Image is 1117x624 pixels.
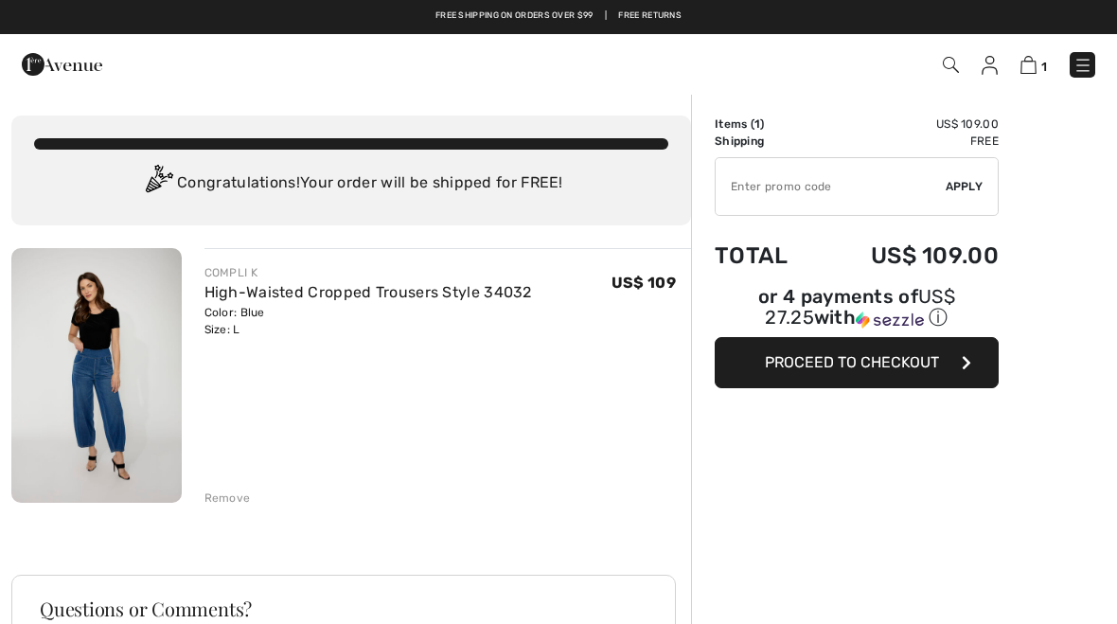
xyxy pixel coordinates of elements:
a: High-Waisted Cropped Trousers Style 34032 [204,283,532,301]
a: 1 [1020,53,1047,76]
span: Apply [946,178,984,195]
td: Shipping [715,133,818,150]
img: Search [943,57,959,73]
img: 1ère Avenue [22,45,102,83]
span: Proceed to Checkout [765,353,939,371]
div: COMPLI K [204,264,532,281]
a: Free Returns [618,9,682,23]
div: Congratulations! Your order will be shipped for FREE! [34,165,668,203]
img: Shopping Bag [1020,56,1037,74]
td: US$ 109.00 [818,116,999,133]
span: US$ 109 [612,274,676,292]
span: 1 [1041,60,1047,74]
td: Items ( ) [715,116,818,133]
img: High-Waisted Cropped Trousers Style 34032 [11,248,182,503]
div: or 4 payments ofUS$ 27.25withSezzle Click to learn more about Sezzle [715,288,999,337]
td: Free [818,133,999,150]
div: Color: Blue Size: L [204,304,532,338]
td: Total [715,223,818,288]
td: US$ 109.00 [818,223,999,288]
span: US$ 27.25 [765,285,955,329]
h3: Questions or Comments? [40,599,647,618]
img: Sezzle [856,312,924,329]
span: 1 [754,117,760,131]
button: Proceed to Checkout [715,337,999,388]
input: Promo code [716,158,946,215]
div: Remove [204,490,251,507]
span: | [605,9,607,23]
img: My Info [982,56,998,75]
a: Free shipping on orders over $99 [435,9,594,23]
div: or 4 payments of with [715,288,999,330]
img: Menu [1073,56,1092,75]
img: Congratulation2.svg [139,165,177,203]
a: 1ère Avenue [22,54,102,72]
